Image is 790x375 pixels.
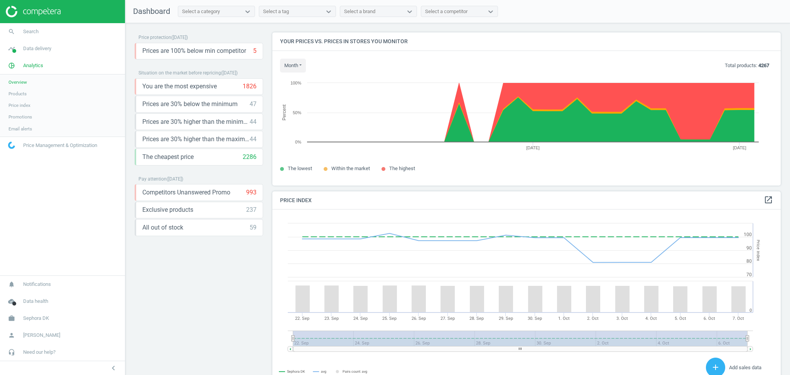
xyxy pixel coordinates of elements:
[616,316,628,321] tspan: 3. Oct
[412,316,426,321] tspan: 26. Sep
[528,316,542,321] tspan: 30. Sep
[23,349,56,356] span: Need our help?
[4,24,19,39] i: search
[8,79,27,85] span: Overview
[23,142,97,149] span: Price Management & Optimization
[23,28,39,35] span: Search
[382,316,397,321] tspan: 25. Sep
[23,45,51,52] span: Data delivery
[4,58,19,73] i: pie_chart_outlined
[293,110,301,115] text: 50%
[8,126,32,132] span: Email alerts
[142,135,250,144] span: Prices are 30% higher than the maximal
[282,104,287,120] tspan: Percent
[104,363,123,373] button: chevron_left
[23,315,49,322] span: Sephora DK
[526,145,540,150] tspan: [DATE]
[4,328,19,343] i: person
[8,114,32,120] span: Promotions
[558,316,570,321] tspan: 1. Oct
[587,316,599,321] tspan: 2. Oct
[441,316,455,321] tspan: 27. Sep
[733,316,744,321] tspan: 7. Oct
[756,240,761,261] tspan: Price Index
[167,176,183,182] span: ( [DATE] )
[272,191,781,209] h4: Price Index
[142,47,246,55] span: Prices are 100% below min competitor
[182,8,220,15] div: Select a category
[138,70,221,76] span: Situation on the market before repricing
[469,316,484,321] tspan: 28. Sep
[295,140,301,144] text: 0%
[290,81,301,85] text: 100%
[4,277,19,292] i: notifications
[324,316,339,321] tspan: 23. Sep
[499,316,513,321] tspan: 29. Sep
[331,166,370,171] span: Within the market
[4,345,19,360] i: headset_mic
[675,316,686,321] tspan: 5. Oct
[272,32,781,51] h4: Your prices vs. prices in stores you monitor
[133,7,170,16] span: Dashboard
[344,8,375,15] div: Select a brand
[280,59,306,73] button: month
[744,232,752,237] text: 100
[746,272,752,277] text: 70
[253,47,257,55] div: 5
[321,370,326,373] tspan: avg
[8,142,15,149] img: wGWNvw8QSZomAAAAABJRU5ErkJggg==
[389,166,415,171] span: The highest
[4,311,19,326] i: work
[142,100,238,108] span: Prices are 30% below the minimum
[725,62,769,69] p: Total products:
[250,118,257,126] div: 44
[23,281,51,288] span: Notifications
[353,316,368,321] tspan: 24. Sep
[23,62,43,69] span: Analytics
[142,153,194,161] span: The cheapest price
[250,223,257,232] div: 59
[6,6,61,17] img: ajHJNr6hYgQAAAAASUVORK5CYII=
[287,370,305,374] tspan: Sephora DK
[764,195,773,204] i: open_in_new
[746,245,752,251] text: 90
[711,363,720,372] i: add
[746,258,752,264] text: 80
[8,102,30,108] span: Price index
[23,298,48,305] span: Data health
[758,62,769,68] b: 4267
[729,365,761,370] span: Add sales data
[764,195,773,205] a: open_in_new
[343,370,367,373] tspan: Pairs count: avg
[109,363,118,373] i: chevron_left
[142,82,217,91] span: You are the most expensive
[221,70,238,76] span: ( [DATE] )
[749,308,752,313] text: 0
[8,91,27,97] span: Products
[171,35,188,40] span: ( [DATE] )
[142,188,230,197] span: Competitors Unanswered Promo
[243,153,257,161] div: 2286
[4,41,19,56] i: timeline
[250,100,257,108] div: 47
[733,145,746,150] tspan: [DATE]
[243,82,257,91] div: 1826
[23,332,60,339] span: [PERSON_NAME]
[288,166,312,171] span: The lowest
[246,188,257,197] div: 993
[425,8,468,15] div: Select a competitor
[645,316,657,321] tspan: 4. Oct
[704,316,715,321] tspan: 6. Oct
[246,206,257,214] div: 237
[263,8,289,15] div: Select a tag
[142,223,183,232] span: All out of stock
[250,135,257,144] div: 44
[142,118,250,126] span: Prices are 30% higher than the minimum
[138,35,171,40] span: Price protection
[138,176,167,182] span: Pay attention
[4,294,19,309] i: cloud_done
[295,316,309,321] tspan: 22. Sep
[142,206,193,214] span: Exclusive products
